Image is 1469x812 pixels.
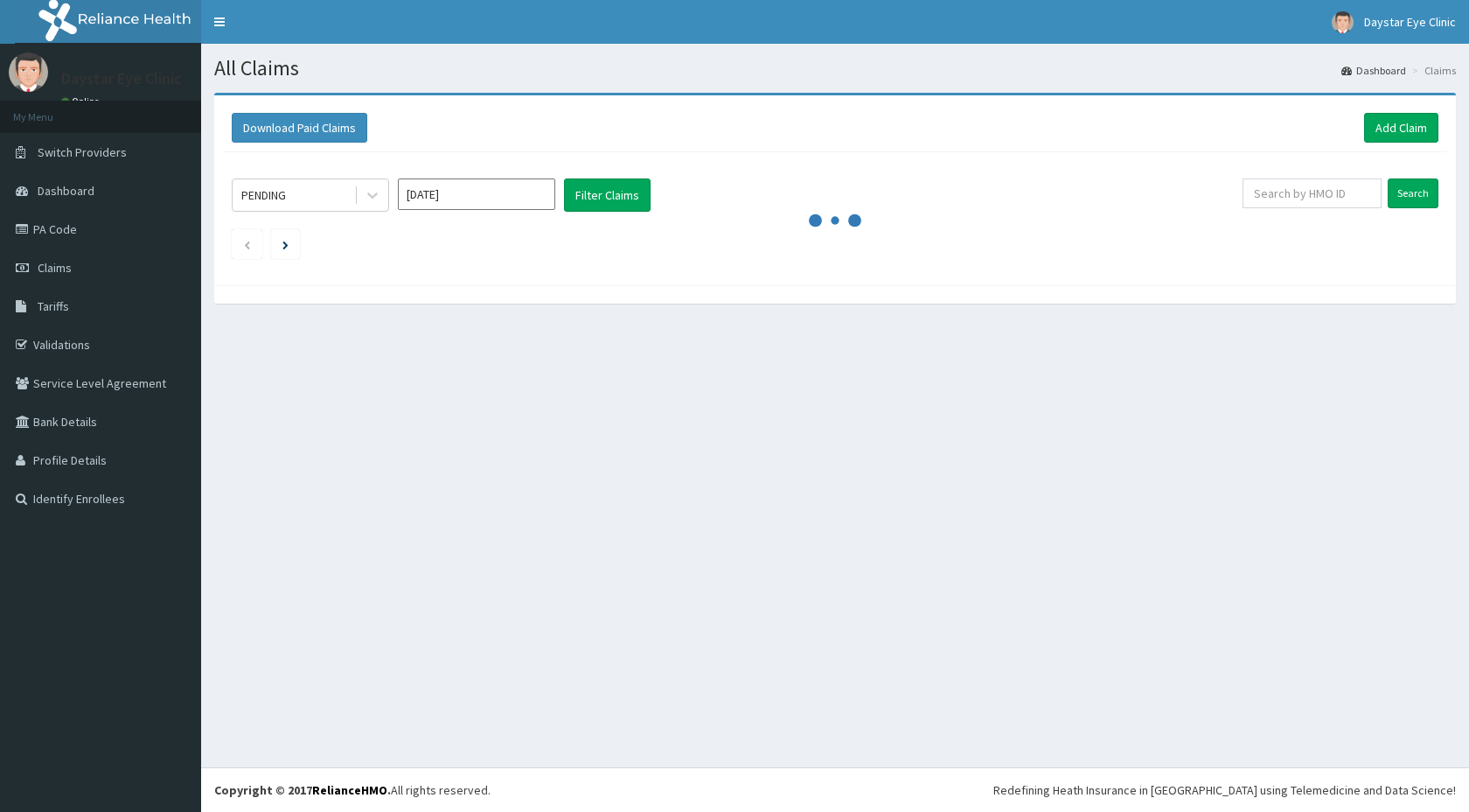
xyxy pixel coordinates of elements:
span: Switch Providers [38,144,127,160]
a: Online [61,95,103,108]
li: Claims [1408,63,1456,78]
a: Dashboard [1341,63,1406,78]
button: Filter Claims [564,178,651,212]
footer: All rights reserved. [201,767,1469,812]
strong: Copyright © 2017 . [214,782,391,798]
img: User Image [1332,11,1354,33]
div: Redefining Heath Insurance in [GEOGRAPHIC_DATA] using Telemedicine and Data Science! [993,781,1456,799]
span: Tariffs [38,298,69,314]
input: Search [1388,178,1438,208]
input: Select Month and Year [398,178,555,210]
img: User Image [9,52,48,92]
a: Add Claim [1364,113,1438,143]
a: Next page [282,236,289,252]
h1: All Claims [214,57,1456,80]
svg: audio-loading [809,194,861,247]
button: Download Paid Claims [232,113,367,143]
a: Previous page [243,236,251,252]
span: Daystar Eye Clinic [1364,14,1456,30]
div: PENDING [241,186,286,204]
input: Search by HMO ID [1243,178,1382,208]
a: RelianceHMO [312,782,387,798]
span: Claims [38,260,72,276]
p: Daystar Eye Clinic [61,71,182,87]
span: Dashboard [38,183,94,199]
